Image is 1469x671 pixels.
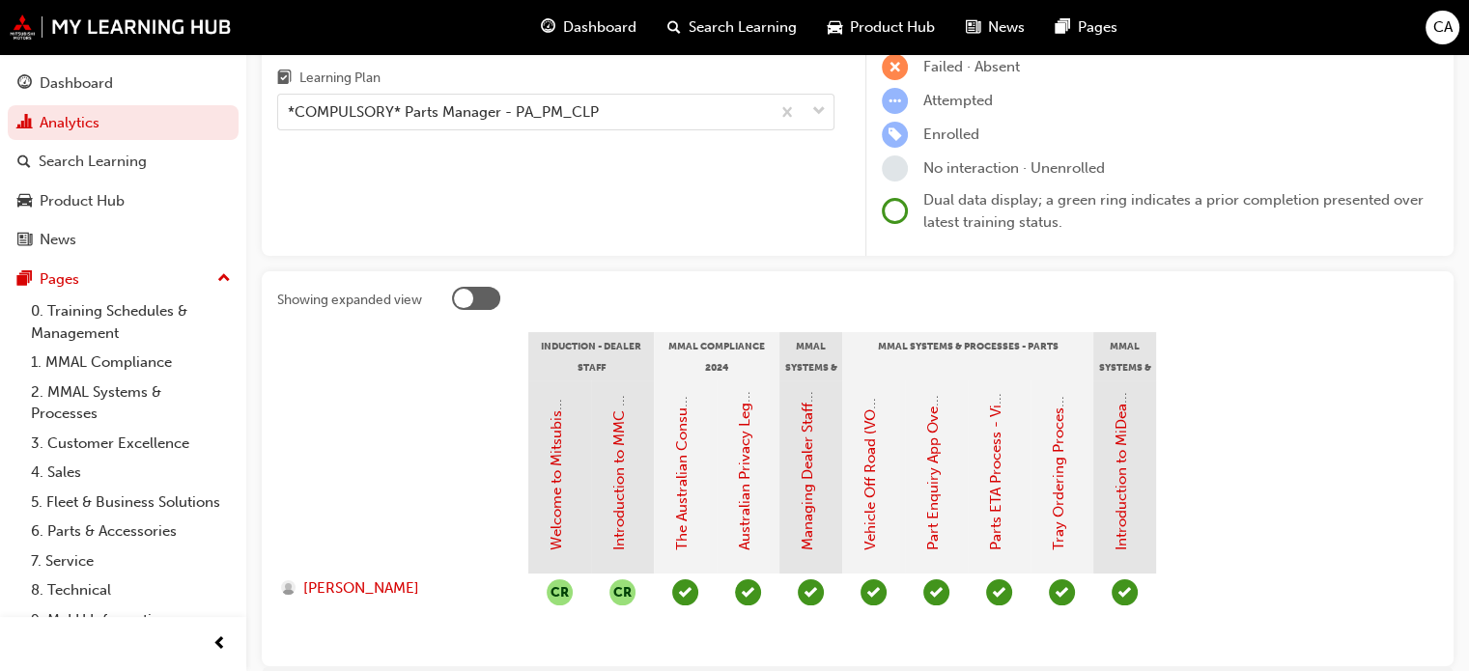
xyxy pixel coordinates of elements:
[8,262,239,297] button: Pages
[1040,8,1133,47] a: pages-iconPages
[563,16,636,39] span: Dashboard
[923,126,979,143] span: Enrolled
[1113,349,1130,550] a: Introduction to MiDealerAssist
[8,183,239,219] a: Product Hub
[217,266,231,292] span: up-icon
[528,332,654,380] div: Induction - Dealer Staff
[672,579,698,605] span: learningRecordVerb_PASS-icon
[1049,579,1075,605] span: learningRecordVerb_COMPLETE-icon
[39,151,147,173] div: Search Learning
[850,16,935,39] span: Product Hub
[779,332,842,380] div: MMAL Systems & Processes - Management
[1112,579,1138,605] span: learningRecordVerb_PASS-icon
[547,579,573,605] button: null-icon
[986,579,1012,605] span: learningRecordVerb_COMPLETE-icon
[277,291,422,310] div: Showing expanded view
[23,348,239,377] a: 1. MMAL Compliance
[1078,16,1117,39] span: Pages
[525,8,652,47] a: guage-iconDashboard
[8,144,239,180] a: Search Learning
[988,16,1025,39] span: News
[812,8,950,47] a: car-iconProduct Hub
[17,271,32,289] span: pages-icon
[8,66,239,101] a: Dashboard
[23,488,239,517] a: 5. Fleet & Business Solutions
[281,577,510,600] a: [PERSON_NAME]
[1433,16,1453,39] span: CA
[23,429,239,459] a: 3. Customer Excellence
[882,122,908,148] span: learningRecordVerb_ENROLL-icon
[40,190,125,212] div: Product Hub
[735,579,761,605] span: learningRecordVerb_PASS-icon
[882,54,908,80] span: learningRecordVerb_FAIL-icon
[923,159,1105,177] span: No interaction · Unenrolled
[212,632,227,657] span: prev-icon
[40,229,76,251] div: News
[23,296,239,348] a: 0. Training Schedules & Management
[812,99,826,125] span: down-icon
[923,58,1020,75] span: Failed · Absent
[23,517,239,546] a: 6. Parts & Accessories
[689,16,797,39] span: Search Learning
[861,579,887,605] span: learningRecordVerb_COMPLETE-icon
[966,15,980,40] span: news-icon
[923,579,949,605] span: learningRecordVerb_COMPLETE-icon
[609,579,636,605] button: null-icon
[17,115,32,132] span: chart-icon
[8,62,239,262] button: DashboardAnalyticsSearch LearningProduct HubNews
[277,70,292,88] span: learningplan-icon
[23,575,239,605] a: 8. Technical
[10,14,232,40] img: mmal
[17,193,32,210] span: car-icon
[8,222,239,258] a: News
[303,577,419,600] span: [PERSON_NAME]
[541,15,555,40] span: guage-icon
[23,546,239,576] a: 7. Service
[923,92,993,109] span: Attempted
[652,8,812,47] a: search-iconSearch Learning
[842,332,1093,380] div: MMAL Systems & Processes - Parts
[950,8,1040,47] a: news-iconNews
[1093,332,1156,380] div: MMAL Systems & Processes - General
[654,332,779,380] div: MMAL Compliance 2024
[288,101,599,124] div: *COMPULSORY* Parts Manager - PA_PM_CLP
[923,191,1424,231] span: Dual data display; a green ring indicates a prior completion presented over latest training status.
[798,579,824,605] span: learningRecordVerb_PASS-icon
[1426,11,1459,44] button: CA
[924,318,942,550] a: Part Enquiry App Overview - Video
[23,605,239,635] a: 9. MyLH Information
[799,315,816,550] a: Managing Dealer Staff SAP Records
[17,154,31,171] span: search-icon
[828,15,842,40] span: car-icon
[8,105,239,141] a: Analytics
[23,377,239,429] a: 2. MMAL Systems & Processes
[40,72,113,95] div: Dashboard
[987,379,1004,550] a: Parts ETA Process - Video
[1056,15,1070,40] span: pages-icon
[17,232,32,249] span: news-icon
[667,15,681,40] span: search-icon
[23,458,239,488] a: 4. Sales
[40,268,79,291] div: Pages
[882,88,908,114] span: learningRecordVerb_ATTEMPT-icon
[17,75,32,93] span: guage-icon
[299,69,381,88] div: Learning Plan
[882,155,908,182] span: learningRecordVerb_NONE-icon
